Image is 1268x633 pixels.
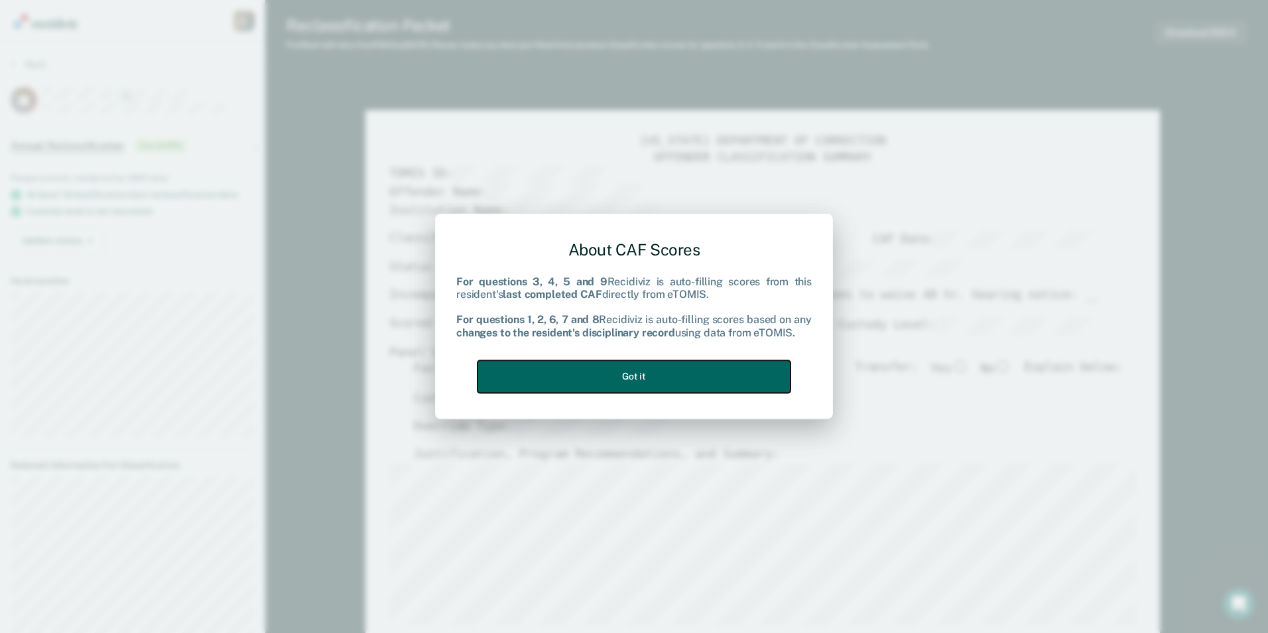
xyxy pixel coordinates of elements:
button: Got it [477,360,791,393]
b: For questions 1, 2, 6, 7 and 8 [456,314,599,326]
div: About CAF Scores [456,230,812,270]
div: Recidiviz is auto-filling scores from this resident's directly from eTOMIS. Recidiviz is auto-fil... [456,275,812,339]
b: last completed CAF [503,288,602,301]
b: changes to the resident's disciplinary record [456,326,675,339]
b: For questions 3, 4, 5 and 9 [456,275,607,288]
